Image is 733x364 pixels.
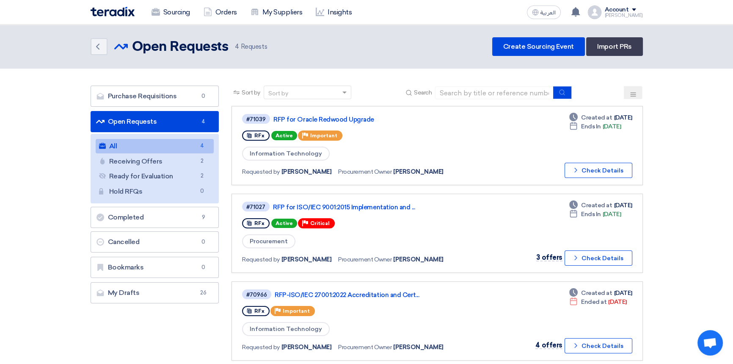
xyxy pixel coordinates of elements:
[145,3,197,22] a: Sourcing
[536,253,562,261] span: 3 offers
[569,122,621,131] div: [DATE]
[198,92,208,100] span: 0
[393,255,444,264] span: [PERSON_NAME]
[435,86,554,99] input: Search by title or reference number
[338,167,391,176] span: Procurement Owner
[91,231,219,253] a: Cancelled0
[527,6,561,19] button: العربية
[581,289,612,297] span: Created at
[244,3,309,22] a: My Suppliers
[540,10,556,16] span: العربية
[581,210,601,219] span: Ends In
[565,338,632,353] button: Check Details
[96,139,214,153] a: All
[91,207,219,228] a: Completed9
[275,291,486,299] a: RFP-ISO/IEC 27001:2022 Accreditation and Cert...
[246,204,265,210] div: #71027
[198,117,208,126] span: 4
[697,330,723,356] a: Open chat
[271,131,297,140] span: Active
[96,154,214,169] a: Receiving Offers
[338,255,391,264] span: Procurement Owner
[565,163,632,178] button: Check Details
[91,257,219,278] a: Bookmarks0
[197,157,207,166] span: 2
[242,167,279,176] span: Requested by
[198,263,208,272] span: 0
[273,203,485,211] a: RFP for ISO/IEC 9001:2015 Implementation and ...
[588,6,601,19] img: profile_test.png
[197,3,244,22] a: Orders
[91,7,135,17] img: Teradix logo
[581,122,601,131] span: Ends In
[198,213,208,222] span: 9
[283,308,310,314] span: Important
[569,297,626,306] div: [DATE]
[393,167,444,176] span: [PERSON_NAME]
[242,255,279,264] span: Requested by
[271,219,297,228] span: Active
[581,113,612,122] span: Created at
[268,89,288,98] div: Sort by
[393,343,444,352] span: [PERSON_NAME]
[235,43,239,50] span: 4
[586,37,642,56] a: Import PRs
[338,343,391,352] span: Procurement Owner
[91,282,219,303] a: My Drafts26
[242,322,330,336] span: Information Technology
[96,169,214,183] a: Ready for Evaluation
[569,113,632,122] div: [DATE]
[310,220,330,226] span: Critical
[242,343,279,352] span: Requested by
[581,201,612,210] span: Created at
[198,289,208,297] span: 26
[569,201,632,210] div: [DATE]
[254,133,265,139] span: RFx
[310,133,337,139] span: Important
[198,238,208,246] span: 0
[273,116,485,123] a: RFP for Oracle Redwood Upgrade
[132,39,229,56] h2: Open Requests
[605,6,629,14] div: Account
[605,13,643,18] div: [PERSON_NAME]
[569,210,621,219] div: [DATE]
[309,3,358,22] a: Insights
[281,255,332,264] span: [PERSON_NAME]
[242,234,295,248] span: Procurement
[254,220,265,226] span: RFx
[581,297,606,306] span: Ended at
[254,308,265,314] span: RFx
[246,117,266,122] div: #71039
[492,37,585,56] a: Create Sourcing Event
[91,86,219,107] a: Purchase Requisitions0
[197,172,207,181] span: 2
[535,341,562,349] span: 4 offers
[281,167,332,176] span: [PERSON_NAME]
[246,292,267,297] div: #70966
[197,187,207,196] span: 0
[565,250,632,266] button: Check Details
[96,184,214,199] a: Hold RFQs
[242,147,330,161] span: Information Technology
[569,289,632,297] div: [DATE]
[235,42,267,52] span: Requests
[414,88,432,97] span: Search
[242,88,260,97] span: Sort by
[91,111,219,132] a: Open Requests4
[197,142,207,150] span: 4
[281,343,332,352] span: [PERSON_NAME]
